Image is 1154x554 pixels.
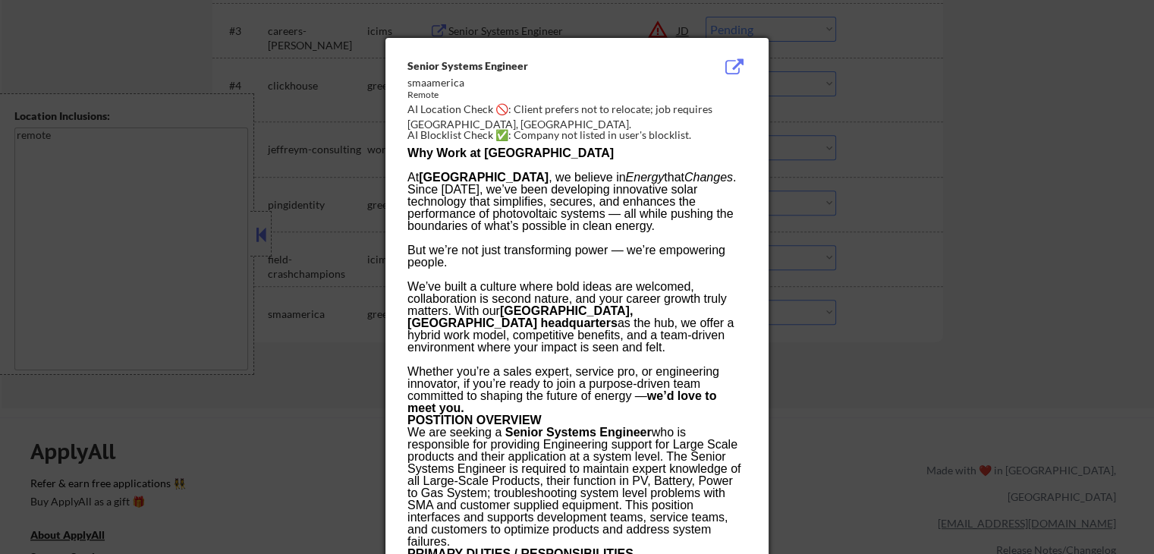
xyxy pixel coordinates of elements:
span: At , we believe in that . Since [DATE], we’ve been developing innovative solar technology that si... [407,146,736,414]
span: who is responsible for providing Engineering support for Large Scale products and their applicati... [407,426,741,548]
em: Energy [625,171,664,184]
strong: we’d love to meet you. [407,389,716,414]
strong: Why Work at [GEOGRAPHIC_DATA] [407,146,614,159]
span: Senior Systems Engineer [505,426,652,439]
span: We are seeking a [407,426,502,439]
strong: [GEOGRAPHIC_DATA], [GEOGRAPHIC_DATA] headquarters [407,304,633,329]
div: smaamerica [407,75,670,90]
strong: [GEOGRAPHIC_DATA] [419,171,549,184]
div: AI Location Check 🚫: Client prefers not to relocate; job requires [GEOGRAPHIC_DATA], [GEOGRAPHIC_... [407,102,753,131]
div: AI Blocklist Check ✅: Company not listed in user's blocklist. [407,127,753,143]
div: Senior Systems Engineer [407,58,670,74]
span: POSTITION OVERVIEW [407,414,542,427]
div: Remote [407,89,670,102]
em: Changes [684,171,733,184]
